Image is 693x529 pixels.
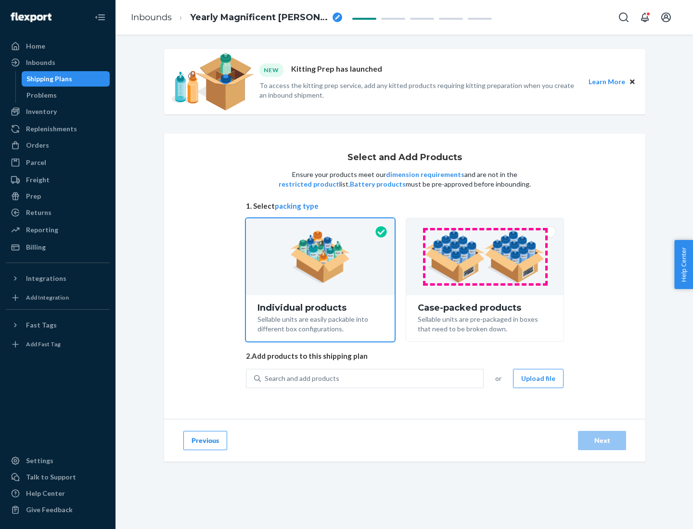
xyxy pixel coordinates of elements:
button: Open notifications [635,8,654,27]
button: Upload file [513,369,564,388]
div: Parcel [26,158,46,167]
div: NEW [259,63,283,76]
div: Case-packed products [418,303,552,313]
div: Give Feedback [26,505,73,515]
button: Give Feedback [6,502,110,517]
a: Add Fast Tag [6,337,110,352]
div: Billing [26,242,46,252]
button: Battery products [350,179,406,189]
button: Close [627,76,638,87]
a: Inventory [6,104,110,119]
div: Home [26,41,45,51]
div: Add Integration [26,293,69,302]
div: Inbounds [26,58,55,67]
div: Add Fast Tag [26,340,61,348]
button: restricted product [279,179,339,189]
p: Kitting Prep has launched [291,63,382,76]
div: Individual products [257,303,383,313]
a: Problems [22,88,110,103]
button: Fast Tags [6,317,110,333]
a: Add Integration [6,290,110,305]
span: 1. Select [246,201,564,211]
div: Fast Tags [26,320,57,330]
div: Prep [26,191,41,201]
div: Help Center [26,489,65,498]
button: Close Navigation [90,8,110,27]
button: Integrations [6,271,110,286]
div: Settings [26,456,53,466]
button: packing type [275,201,319,211]
div: Inventory [26,107,57,116]
a: Inbounds [131,12,172,23]
button: Help Center [674,240,693,289]
button: dimension requirements [386,170,464,179]
a: Help Center [6,486,110,501]
div: Replenishments [26,124,77,134]
a: Shipping Plans [22,71,110,87]
button: Open Search Box [614,8,633,27]
a: Talk to Support [6,469,110,485]
ol: breadcrumbs [123,3,350,32]
span: 2. Add products to this shipping plan [246,351,564,361]
a: Reporting [6,222,110,238]
a: Orders [6,138,110,153]
div: Freight [26,175,50,185]
div: Problems [26,90,57,100]
a: Returns [6,205,110,220]
button: Next [578,431,626,450]
a: Prep [6,189,110,204]
a: Parcel [6,155,110,170]
button: Learn More [589,76,625,87]
span: or [495,374,501,383]
div: Talk to Support [26,472,76,482]
div: Next [586,436,618,445]
a: Billing [6,239,110,255]
div: Sellable units are pre-packaged in boxes that need to be broken down. [418,313,552,334]
img: Flexport logo [11,13,51,22]
div: Integrations [26,274,66,283]
div: Search and add products [265,374,339,383]
a: Home [6,38,110,54]
button: Open account menu [656,8,676,27]
h1: Select and Add Products [347,153,462,163]
div: Orders [26,140,49,150]
div: Shipping Plans [26,74,72,84]
div: Returns [26,208,51,217]
span: Yearly Magnificent Molly [190,12,329,24]
a: Inbounds [6,55,110,70]
a: Replenishments [6,121,110,137]
button: Previous [183,431,227,450]
p: Ensure your products meet our and are not in the list. must be pre-approved before inbounding. [278,170,532,189]
img: case-pack.59cecea509d18c883b923b81aeac6d0b.png [425,230,545,283]
img: individual-pack.facf35554cb0f1810c75b2bd6df2d64e.png [290,230,350,283]
div: Reporting [26,225,58,235]
div: Sellable units are easily packable into different box configurations. [257,313,383,334]
a: Freight [6,172,110,188]
a: Settings [6,453,110,468]
p: To access the kitting prep service, add any kitted products requiring kitting preparation when yo... [259,81,580,100]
